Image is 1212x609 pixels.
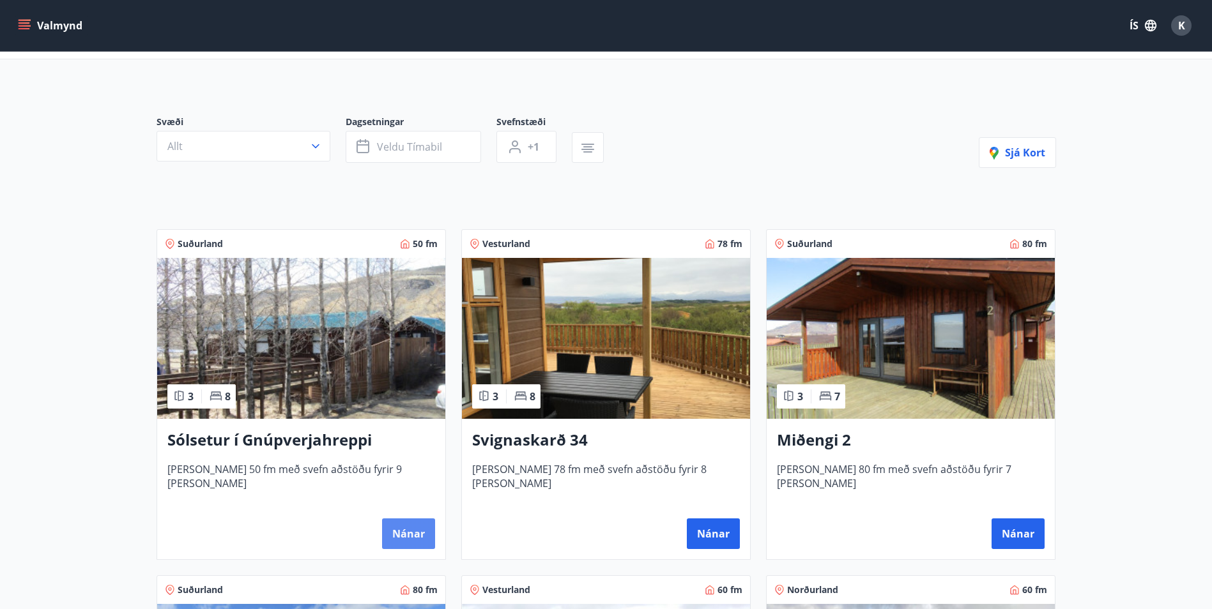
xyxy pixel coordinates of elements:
span: [PERSON_NAME] 80 fm með svefn aðstöðu fyrir 7 [PERSON_NAME] [777,462,1045,504]
span: Suðurland [787,237,832,250]
button: Allt [157,131,330,162]
span: 60 fm [717,583,742,596]
button: K [1166,10,1197,41]
span: 80 fm [413,583,438,596]
span: Allt [167,139,183,153]
span: 3 [493,389,498,403]
h3: Miðengi 2 [777,429,1045,452]
span: Veldu tímabil [377,140,442,154]
span: Svæði [157,116,346,131]
span: Vesturland [482,237,530,250]
img: Paella dish [157,258,445,419]
span: 50 fm [413,237,438,250]
button: ÍS [1123,14,1163,37]
h3: Svignaskarð 34 [472,429,740,452]
span: 8 [225,389,231,403]
button: Nánar [992,518,1045,549]
span: 60 fm [1022,583,1047,596]
span: Dagsetningar [346,116,496,131]
span: Suðurland [178,237,223,250]
span: +1 [528,140,539,154]
span: 8 [530,389,535,403]
span: 3 [797,389,803,403]
button: Nánar [687,518,740,549]
span: Suðurland [178,583,223,596]
img: Paella dish [767,258,1055,419]
span: 80 fm [1022,237,1047,250]
button: +1 [496,131,556,163]
span: [PERSON_NAME] 50 fm með svefn aðstöðu fyrir 9 [PERSON_NAME] [167,462,435,504]
span: Sjá kort [990,146,1045,160]
span: 78 fm [717,237,742,250]
span: [PERSON_NAME] 78 fm með svefn aðstöðu fyrir 8 [PERSON_NAME] [472,462,740,504]
span: 7 [834,389,840,403]
button: Nánar [382,518,435,549]
button: Veldu tímabil [346,131,481,163]
span: Svefnstæði [496,116,572,131]
span: 3 [188,389,194,403]
img: Paella dish [462,258,750,419]
span: K [1178,19,1185,33]
h3: Sólsetur í Gnúpverjahreppi [167,429,435,452]
span: Vesturland [482,583,530,596]
button: menu [15,14,88,37]
span: Norðurland [787,583,838,596]
button: Sjá kort [979,137,1056,168]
